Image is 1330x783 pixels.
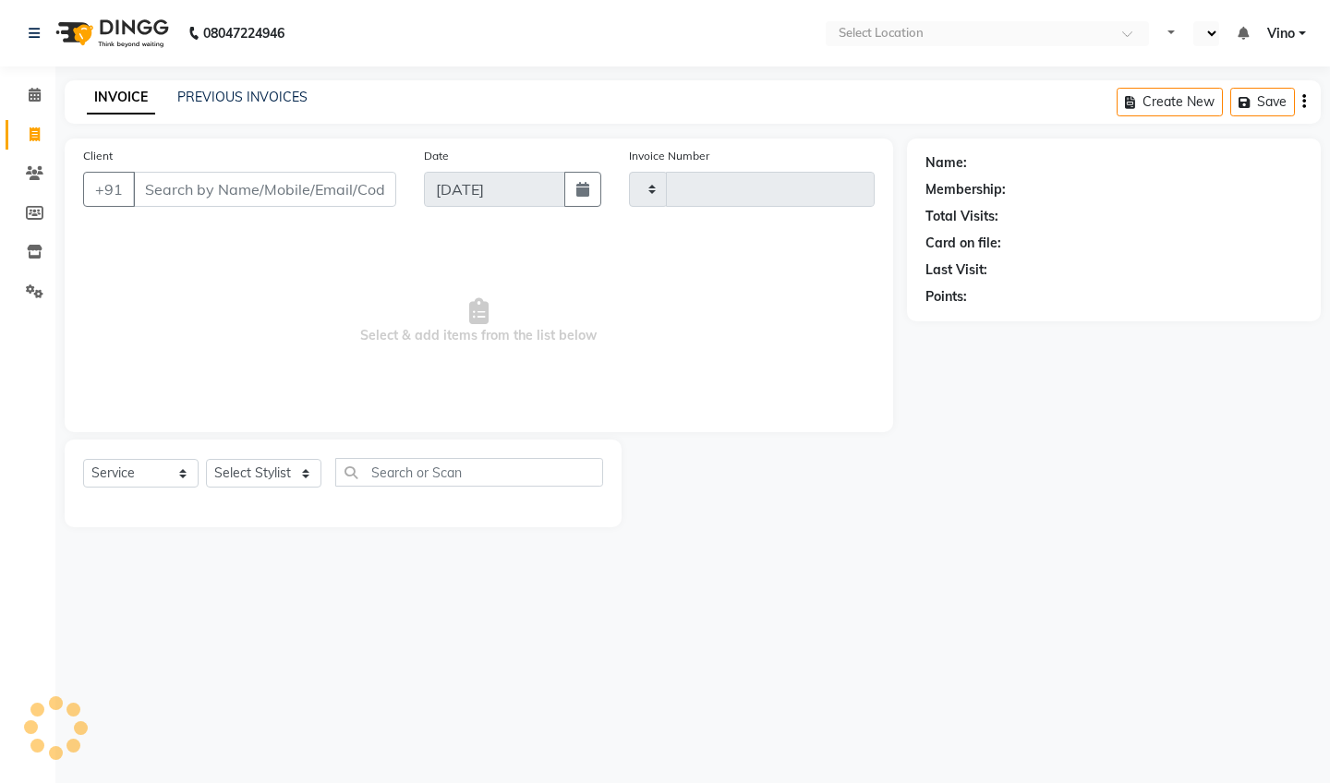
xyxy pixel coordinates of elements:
[1230,88,1295,116] button: Save
[87,81,155,114] a: INVOICE
[1117,88,1223,116] button: Create New
[203,7,284,59] b: 08047224946
[925,153,967,173] div: Name:
[925,234,1001,253] div: Card on file:
[133,172,396,207] input: Search by Name/Mobile/Email/Code
[47,7,174,59] img: logo
[83,172,135,207] button: +91
[629,148,709,164] label: Invoice Number
[335,458,603,487] input: Search or Scan
[925,287,967,307] div: Points:
[424,148,449,164] label: Date
[925,180,1006,199] div: Membership:
[83,148,113,164] label: Client
[925,260,987,280] div: Last Visit:
[925,207,998,226] div: Total Visits:
[839,24,924,42] div: Select Location
[83,229,875,414] span: Select & add items from the list below
[177,89,308,105] a: PREVIOUS INVOICES
[1267,24,1295,43] span: Vino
